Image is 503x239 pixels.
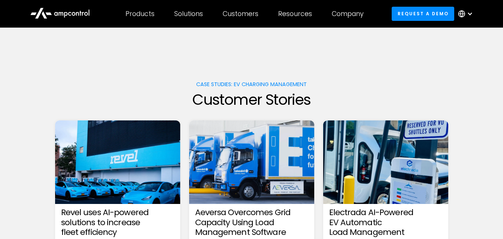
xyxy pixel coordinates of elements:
div: Customers [223,10,258,18]
h3: Aeversa Overcomes Grid Capacity Using Load Management Software [195,208,308,237]
h3: Electrada AI-Powered EV Automatic Load Management [329,208,442,237]
div: Resources [278,10,312,18]
div: Products [125,10,155,18]
h1: Case Studies: EV charging management [55,81,448,88]
div: Company [332,10,364,18]
a: Request a demo [392,7,454,21]
div: Solutions [174,10,203,18]
h2: Customer Stories [55,91,448,109]
h3: Revel uses AI-powered solutions to increase fleet efficiency [61,208,174,237]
